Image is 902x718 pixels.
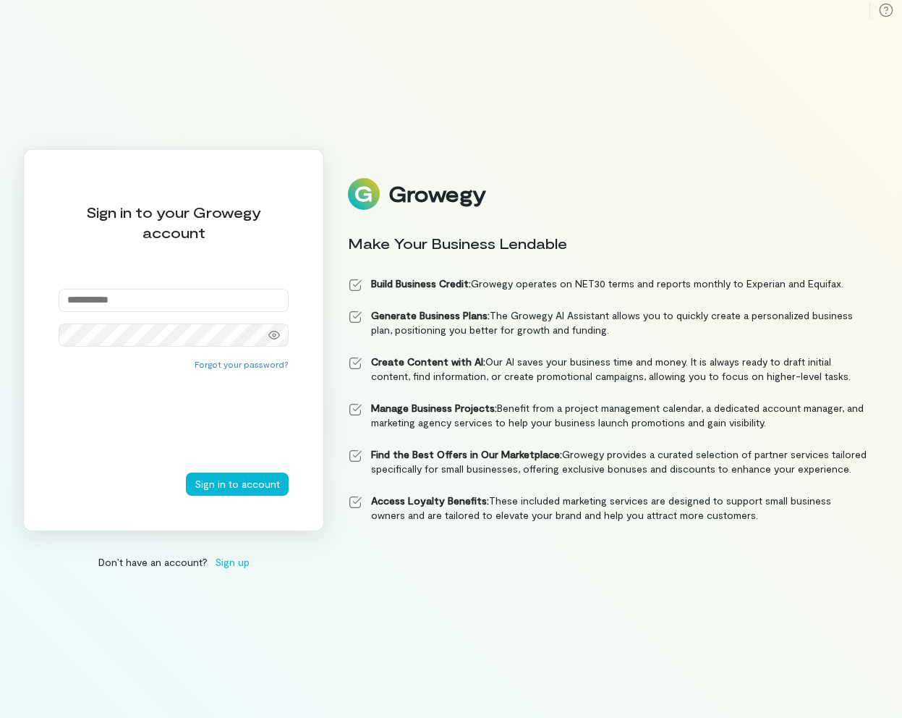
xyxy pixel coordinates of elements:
li: The Growegy AI Assistant allows you to quickly create a personalized business plan, positioning y... [348,308,867,337]
strong: Access Loyalty Benefits: [371,494,489,507]
li: Growegy operates on NET30 terms and reports monthly to Experian and Equifax. [348,276,867,291]
strong: Build Business Credit: [371,277,471,290]
span: Sign up [215,554,250,570]
strong: Create Content with AI: [371,355,485,368]
li: These included marketing services are designed to support small business owners and are tailored ... [348,494,867,523]
li: Benefit from a project management calendar, a dedicated account manager, and marketing agency ser... [348,401,867,430]
div: Don’t have an account? [23,554,324,570]
button: Forgot your password? [195,358,289,370]
li: Our AI saves your business time and money. It is always ready to draft initial content, find info... [348,355,867,384]
button: Sign in to account [186,473,289,496]
li: Growegy provides a curated selection of partner services tailored specifically for small business... [348,447,867,476]
strong: Manage Business Projects: [371,402,497,414]
strong: Generate Business Plans: [371,309,490,321]
div: Make Your Business Lendable [348,233,867,253]
img: Logo [348,178,380,210]
strong: Find the Best Offers in Our Marketplace: [371,448,562,460]
div: Sign in to your Growegy account [59,202,289,242]
div: Growegy [388,182,485,206]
